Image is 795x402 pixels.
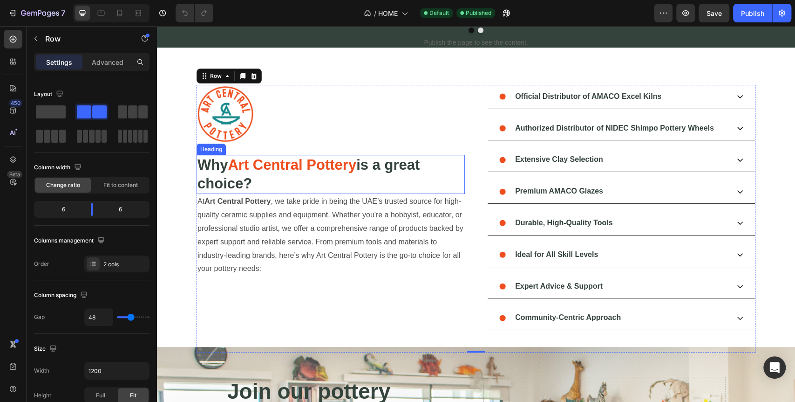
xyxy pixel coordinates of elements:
[34,161,83,174] div: Column width
[358,66,504,74] strong: Official Distributor of AMACO Excel Kilns
[34,343,59,355] div: Size
[51,46,67,54] div: Row
[374,8,376,18] span: /
[741,8,764,18] div: Publish
[130,391,136,400] span: Fit
[34,289,89,302] div: Column spacing
[157,26,795,402] iframe: Design area
[34,367,49,375] div: Width
[34,260,49,268] div: Order
[61,7,65,19] p: 7
[358,256,446,264] strong: Expert Advice & Support
[733,4,772,22] button: Publish
[9,99,22,107] div: 450
[46,57,72,67] p: Settings
[46,181,80,189] span: Change ratio
[707,9,722,17] span: Save
[358,129,446,137] strong: Extensive Clay Selection
[358,98,557,106] strong: Authorized Distributor of NIDEC Shimpo Pottery Wheels
[103,260,147,269] div: 2 cols
[4,4,69,22] button: 7
[100,203,148,216] div: 6
[358,224,441,232] strong: Ideal for All Skill Levels
[96,391,105,400] span: Full
[34,313,45,321] div: Gap
[85,362,149,379] input: Auto
[378,8,398,18] span: HOME
[34,391,51,400] div: Height
[466,9,491,17] span: Published
[429,9,449,17] span: Default
[358,287,464,295] strong: Community-Centric Approach
[92,57,123,67] p: Advanced
[176,4,213,22] div: Undo/Redo
[36,203,83,216] div: 6
[103,181,138,189] span: Fit to content
[763,356,786,379] div: Open Intercom Messenger
[7,171,22,178] div: Beta
[45,33,124,44] p: Row
[358,161,446,169] strong: Premium AMACO Glazes
[699,4,729,22] button: Save
[34,235,107,247] div: Columns management
[34,88,65,101] div: Layout
[85,309,113,326] input: Auto
[358,193,456,201] strong: Durable, High-Quality Tools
